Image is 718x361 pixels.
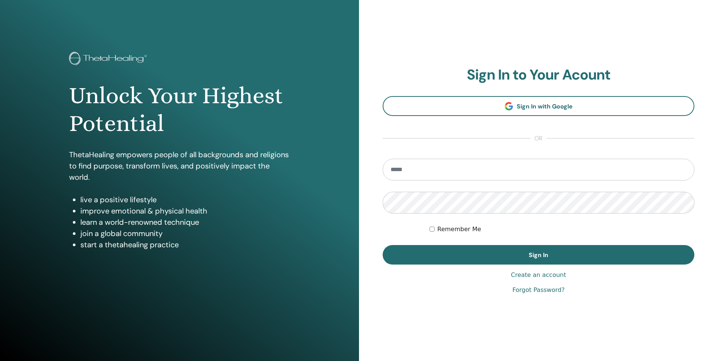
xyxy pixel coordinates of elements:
li: live a positive lifestyle [80,194,290,205]
span: Sign In [529,251,548,259]
li: join a global community [80,228,290,239]
a: Sign In with Google [383,96,694,116]
li: start a thetahealing practice [80,239,290,250]
a: Forgot Password? [512,286,564,295]
p: ThetaHealing empowers people of all backgrounds and religions to find purpose, transform lives, a... [69,149,290,183]
h1: Unlock Your Highest Potential [69,82,290,138]
label: Remember Me [437,225,481,234]
li: learn a world-renowned technique [80,217,290,228]
h2: Sign In to Your Acount [383,66,694,84]
div: Keep me authenticated indefinitely or until I manually logout [430,225,695,234]
a: Create an account [511,271,566,280]
button: Sign In [383,245,694,265]
span: Sign In with Google [517,102,573,110]
li: improve emotional & physical health [80,205,290,217]
span: or [531,134,546,143]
